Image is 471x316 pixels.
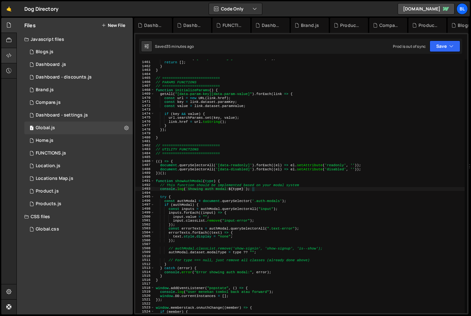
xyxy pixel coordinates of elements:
div: 1463 [135,68,155,72]
div: Dashboard - discounts.js [36,74,92,80]
div: 1477 [135,123,155,128]
div: 1476 [135,120,155,124]
div: 1472 [135,104,155,108]
div: 1499 [135,211,155,215]
div: 1506 [135,238,155,243]
button: New File [101,23,125,28]
div: 1481 [135,139,155,143]
div: 1511 [135,258,155,262]
div: 1479 [135,131,155,136]
div: 16220/43680.js [24,172,133,185]
div: 1509 [135,250,155,254]
div: 1515 [135,274,155,278]
div: 1497 [135,203,155,207]
div: Product.js [36,188,59,194]
div: 16220/44394.js [24,84,133,96]
div: 1520 [135,294,155,298]
div: 16220/44319.js [24,134,133,147]
div: Prod is out of sync [393,44,426,49]
div: 1466 [135,80,155,84]
div: 1464 [135,72,155,76]
div: 1491 [135,179,155,183]
: 16220/43679.js [24,160,133,172]
div: 16220/43682.css [24,223,133,236]
div: 1521 [135,298,155,302]
div: 1471 [135,100,155,104]
div: 1517 [135,282,155,286]
button: Code Only [209,3,262,15]
div: 1512 [135,262,155,266]
div: Dashboard - settings.js [36,112,88,118]
a: 🤙 [1,1,17,16]
div: 16220/44321.js [24,46,133,58]
div: 1470 [135,96,155,100]
div: 1505 [135,234,155,238]
div: Javascript files [17,33,133,46]
div: 1513 [135,266,155,270]
div: 1523 [135,306,155,310]
div: 1462 [135,64,155,68]
div: Compare.js [379,22,400,28]
div: 1493 [135,187,155,191]
div: Location.js [36,163,60,169]
div: 1489 [135,171,155,175]
a: Bl [456,3,468,15]
div: Brand.js [301,22,319,28]
div: Dashboard - settings.js [262,22,282,28]
div: 1502 [135,223,155,227]
div: 16220/46573.js [24,71,133,84]
div: 1492 [135,183,155,187]
div: 1465 [135,76,155,80]
div: 1467 [135,84,155,88]
div: 16220/44324.js [24,198,133,210]
div: 1487 [135,163,155,167]
div: 1488 [135,167,155,171]
div: 1478 [135,128,155,132]
div: Brand.js [36,87,54,93]
div: Dashboard - discounts.js [144,22,164,28]
div: Blogs.js [36,49,53,55]
div: 16220/44477.js [24,147,133,160]
div: Dashboard .js [36,62,66,67]
div: 1496 [135,199,155,203]
h2: Files [24,22,36,29]
div: FUNCTIONS.js [36,150,66,156]
div: 1504 [135,231,155,235]
div: 1468 [135,88,155,92]
div: 1474 [135,112,155,116]
div: 1480 [135,136,155,140]
div: Saved [155,44,194,49]
div: 16220/43681.js [24,122,133,134]
div: 1482 [135,143,155,148]
div: 1501 [135,218,155,223]
div: 1510 [135,254,155,258]
div: 1495 [135,195,155,199]
div: 16220/44328.js [24,96,133,109]
div: 1524 [135,310,155,314]
div: CSS files [17,210,133,223]
div: 1516 [135,278,155,282]
div: FUNCTIONS.js [223,22,243,28]
div: 1461 [135,60,155,64]
div: 1475 [135,116,155,120]
div: Locations Map.js [36,176,73,181]
div: 16220/44476.js [24,109,133,122]
div: 1494 [135,191,155,195]
div: Global.css [36,226,59,232]
div: Products.js [419,22,439,28]
div: Compare.js [36,100,61,105]
div: Home.js [36,138,53,143]
div: 1490 [135,175,155,179]
div: Dog Directory [24,5,58,13]
div: 1508 [135,246,155,250]
a: [DOMAIN_NAME] [398,3,455,15]
div: 1473 [135,108,155,112]
div: 1518 [135,286,155,290]
div: 1522 [135,302,155,306]
div: Products.js [36,201,61,207]
div: 35 minutes ago [166,44,194,49]
div: Dashboard .js [183,22,204,28]
div: 1484 [135,151,155,155]
div: 1503 [135,226,155,231]
div: 1514 [135,270,155,274]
